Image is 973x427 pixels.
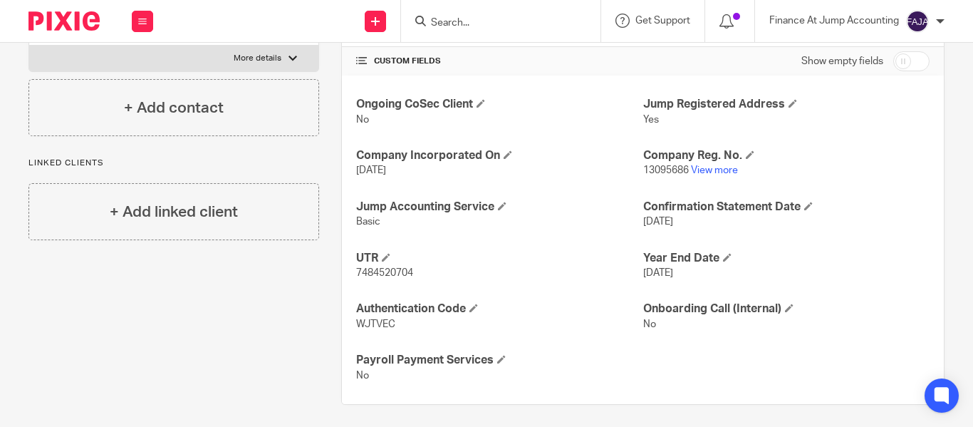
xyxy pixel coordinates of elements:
p: Linked clients [28,158,319,169]
h4: UTR [356,251,642,266]
img: Pixie [28,11,100,31]
h4: Jump Registered Address [643,97,930,112]
h4: Company Reg. No. [643,148,930,163]
a: View more [691,165,738,175]
span: WJTVEC [356,319,395,329]
h4: + Add contact [124,97,224,119]
h4: Year End Date [643,251,930,266]
p: Finance At Jump Accounting [769,14,899,28]
span: No [643,319,656,329]
span: Basic [356,217,380,227]
label: Show empty fields [801,54,883,68]
span: Yes [643,115,659,125]
span: Get Support [635,16,690,26]
h4: Jump Accounting Service [356,200,642,215]
span: 13095686 [643,165,689,175]
img: svg%3E [906,10,929,33]
h4: Onboarding Call (Internal) [643,302,930,317]
span: 7484520704 [356,268,413,278]
p: More details [234,53,281,64]
h4: + Add linked client [110,201,238,223]
span: [DATE] [356,165,386,175]
h4: Confirmation Statement Date [643,200,930,215]
h4: Ongoing CoSec Client [356,97,642,112]
input: Search [430,17,558,30]
h4: Company Incorporated On [356,148,642,163]
span: [DATE] [643,268,673,278]
h4: CUSTOM FIELDS [356,56,642,67]
span: No [356,115,369,125]
span: [DATE] [643,217,673,227]
span: No [356,371,369,381]
h4: Authentication Code [356,302,642,317]
h4: Payroll Payment Services [356,353,642,368]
